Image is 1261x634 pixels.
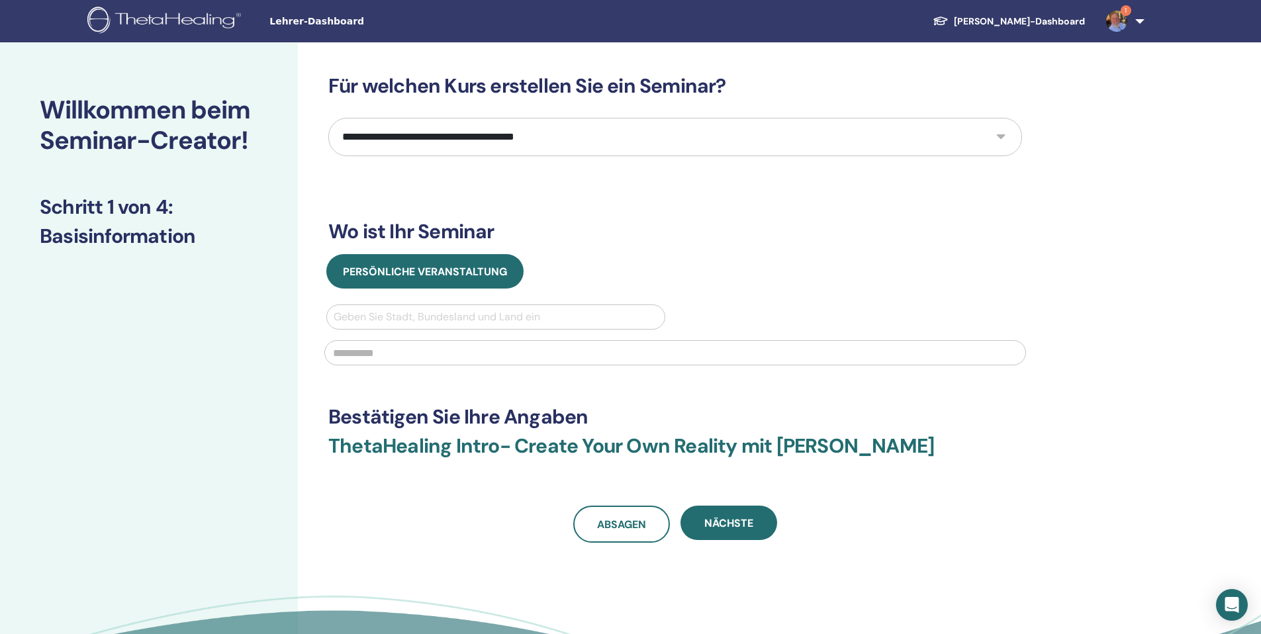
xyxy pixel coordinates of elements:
[1121,5,1131,16] span: 1
[680,506,777,540] button: Nächste
[933,15,949,26] img: graduation-cap-white.svg
[597,518,646,531] span: Absagen
[922,9,1096,34] a: [PERSON_NAME]-Dashboard
[326,254,524,289] button: Persönliche Veranstaltung
[704,516,753,530] span: Nächste
[328,220,1022,244] h3: Wo ist Ihr Seminar
[328,405,1022,429] h3: Bestätigen Sie Ihre Angaben
[40,95,258,156] h2: Willkommen beim Seminar-Creator!
[269,15,468,28] span: Lehrer-Dashboard
[40,224,258,248] h3: Basisinformation
[328,74,1022,98] h3: Für welchen Kurs erstellen Sie ein Seminar?
[573,506,670,543] a: Absagen
[40,195,258,219] h3: Schritt 1 von 4 :
[343,265,507,279] span: Persönliche Veranstaltung
[1106,11,1127,32] img: default.jpg
[87,7,246,36] img: logo.png
[1216,589,1248,621] div: Open Intercom Messenger
[328,434,1022,474] h3: ThetaHealing Intro- Create Your Own Reality mit [PERSON_NAME]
